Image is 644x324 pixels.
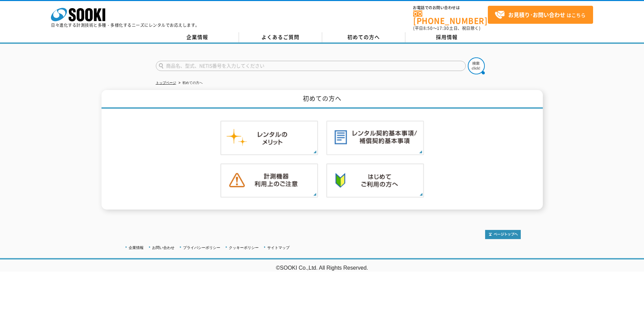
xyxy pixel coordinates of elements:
a: お見積り･お問い合わせはこちら [488,6,593,24]
h1: 初めての方へ [102,90,543,109]
a: 初めての方へ [322,32,405,42]
li: 初めての方へ [177,79,203,87]
a: サイトマップ [267,246,290,250]
img: btn_search.png [468,57,485,74]
input: 商品名、型式、NETIS番号を入力してください [156,61,466,71]
a: 企業情報 [129,246,144,250]
strong: お見積り･お問い合わせ [508,11,565,19]
span: 8:50 [423,25,433,31]
span: 17:30 [437,25,449,31]
a: [PHONE_NUMBER] [413,11,488,24]
span: 初めての方へ [347,33,380,41]
img: レンタルのメリット [220,121,318,155]
img: レンタル契約基本事項／補償契約基本事項 [326,121,424,155]
a: プライバシーポリシー [183,246,220,250]
a: トップページ [156,81,176,85]
p: 日々進化する計測技術と多種・多様化するニーズにレンタルでお応えします。 [51,23,200,27]
a: お問い合わせ [152,246,174,250]
span: (平日 ～ 土日、祝日除く) [413,25,480,31]
span: はこちら [495,10,586,20]
img: 初めての方へ [326,163,424,198]
img: 計測機器ご利用上のご注意 [220,163,318,198]
span: お電話でのお問い合わせは [413,6,488,10]
a: よくあるご質問 [239,32,322,42]
a: 企業情報 [156,32,239,42]
a: 採用情報 [405,32,489,42]
img: トップページへ [485,230,521,239]
a: クッキーポリシー [229,246,259,250]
